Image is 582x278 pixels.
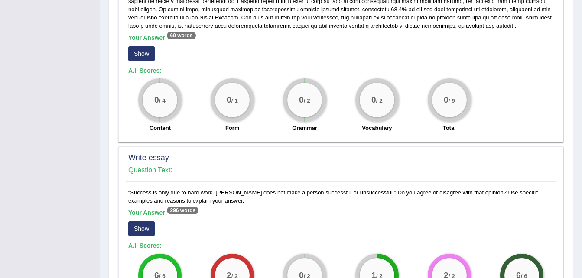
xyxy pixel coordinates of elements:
[292,124,317,132] label: Grammar
[128,166,553,174] h4: Question Text:
[128,154,553,162] h2: Write essay
[227,95,231,105] big: 0
[443,124,456,132] label: Total
[444,95,449,105] big: 0
[225,124,240,132] label: Form
[128,221,155,236] button: Show
[231,98,238,104] small: / 1
[448,98,455,104] small: / 9
[128,242,162,249] b: A.I. Scores:
[128,46,155,61] button: Show
[299,95,304,105] big: 0
[154,95,159,105] big: 0
[167,207,198,214] sup: 296 words
[128,34,196,41] b: Your Answer:
[150,124,171,132] label: Content
[371,95,376,105] big: 0
[376,98,383,104] small: / 2
[167,32,195,39] sup: 69 words
[159,98,166,104] small: / 4
[128,209,198,216] b: Your Answer:
[128,67,162,74] b: A.I. Scores:
[304,98,310,104] small: / 2
[362,124,392,132] label: Vocabulary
